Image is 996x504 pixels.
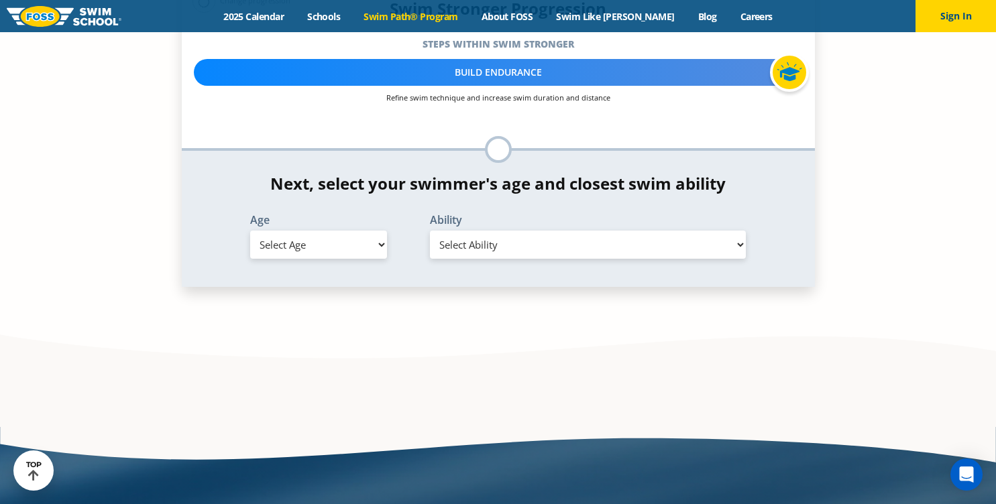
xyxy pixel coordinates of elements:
a: Blog [686,10,728,23]
a: About FOSS [469,10,545,23]
p: Refine swim technique and increase swim duration and distance [194,92,803,103]
label: Ability [430,214,746,225]
a: Swim Path® Program [352,10,469,23]
label: Age [250,214,387,225]
div: Build Endurance [194,59,803,86]
img: FOSS Swim School Logo [7,6,121,27]
div: TOP [26,460,42,481]
a: Schools [296,10,352,23]
h5: Steps within Swim Stronger [182,35,815,54]
a: Swim Like [PERSON_NAME] [545,10,687,23]
a: 2025 Calendar [212,10,296,23]
h4: Next, select your swimmer's age and closest swim ability [182,174,815,193]
div: Open Intercom Messenger [950,458,983,491]
a: Careers [728,10,784,23]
